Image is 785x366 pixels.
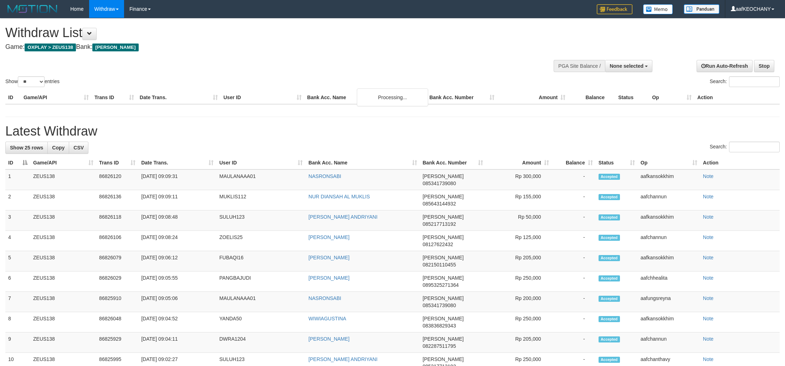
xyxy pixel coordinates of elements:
td: ZEUS138 [30,332,96,353]
td: [DATE] 09:09:31 [138,169,216,190]
td: Rp 300,000 [486,169,552,190]
button: None selected [605,60,652,72]
span: Copy 082287511795 to clipboard [423,343,456,349]
td: MUKLIS112 [216,190,306,210]
th: Trans ID: activate to sort column ascending [96,156,138,169]
td: ZEUS138 [30,169,96,190]
td: ZOELIS25 [216,231,306,251]
span: [PERSON_NAME] [92,44,138,51]
td: ZEUS138 [30,312,96,332]
td: MAULANAAA01 [216,169,306,190]
span: Accepted [599,357,620,363]
span: [PERSON_NAME] [423,336,464,342]
th: Amount: activate to sort column ascending [486,156,552,169]
a: Show 25 rows [5,142,48,154]
span: Accepted [599,316,620,322]
span: Accepted [599,255,620,261]
a: Note [703,173,714,179]
td: 86826118 [96,210,138,231]
td: 9 [5,332,30,353]
td: SULUH123 [216,210,306,231]
th: Game/API [21,91,92,104]
span: Show 25 rows [10,145,43,151]
span: [PERSON_NAME] [423,173,464,179]
a: Note [703,194,714,199]
th: Status [615,91,649,104]
a: NUR DIANSAH AL MUKLIS [308,194,370,199]
span: Copy 085341739080 to clipboard [423,303,456,308]
div: PGA Site Balance / [554,60,605,72]
th: Action [700,156,780,169]
span: CSV [73,145,84,151]
span: [PERSON_NAME] [423,214,464,220]
td: aafkansokkhim [638,210,700,231]
a: Note [703,356,714,362]
td: [DATE] 09:05:55 [138,271,216,292]
span: Copy 083836829343 to clipboard [423,323,456,329]
td: [DATE] 09:08:24 [138,231,216,251]
span: [PERSON_NAME] [423,194,464,199]
span: Accepted [599,275,620,281]
td: - [552,312,596,332]
th: Bank Acc. Number: activate to sort column ascending [420,156,486,169]
a: Note [703,336,714,342]
th: Op: activate to sort column ascending [638,156,700,169]
td: aafungsreyna [638,292,700,312]
span: [PERSON_NAME] [423,316,464,321]
th: Action [694,91,780,104]
div: Processing... [357,88,428,106]
a: Note [703,295,714,301]
td: 86825910 [96,292,138,312]
th: Op [649,91,694,104]
td: MAULANAAA01 [216,292,306,312]
td: 86826029 [96,271,138,292]
span: Copy 085341739080 to clipboard [423,181,456,186]
td: [DATE] 09:04:11 [138,332,216,353]
th: Status: activate to sort column ascending [596,156,638,169]
td: 86826120 [96,169,138,190]
td: aafchhealita [638,271,700,292]
td: 5 [5,251,30,271]
td: 1 [5,169,30,190]
a: NASRONSABI [308,173,341,179]
h1: Latest Withdraw [5,124,780,138]
th: User ID [221,91,304,104]
a: WIWIAGUSTINA [308,316,346,321]
a: Run Auto-Refresh [697,60,753,72]
span: Accepted [599,235,620,241]
td: ZEUS138 [30,292,96,312]
span: Accepted [599,214,620,220]
span: Accepted [599,194,620,200]
td: aafchannun [638,190,700,210]
span: Accepted [599,296,620,302]
img: Feedback.jpg [597,4,632,14]
span: Copy 0895325271364 to clipboard [423,282,459,288]
span: Copy [52,145,65,151]
th: ID [5,91,21,104]
td: aafkansokkhim [638,251,700,271]
th: ID: activate to sort column descending [5,156,30,169]
th: Date Trans.: activate to sort column ascending [138,156,216,169]
td: Rp 200,000 [486,292,552,312]
th: Bank Acc. Name [304,91,427,104]
a: [PERSON_NAME] [308,336,349,342]
th: Balance: activate to sort column ascending [552,156,596,169]
td: 7 [5,292,30,312]
img: panduan.png [684,4,719,14]
span: Accepted [599,174,620,180]
td: [DATE] 09:09:11 [138,190,216,210]
img: Button%20Memo.svg [643,4,673,14]
td: Rp 205,000 [486,332,552,353]
td: FUBAQI16 [216,251,306,271]
td: - [552,271,596,292]
a: Copy [47,142,69,154]
a: [PERSON_NAME] [308,234,349,240]
a: Note [703,255,714,260]
td: 2 [5,190,30,210]
th: Trans ID [92,91,137,104]
td: ZEUS138 [30,251,96,271]
label: Show entries [5,76,60,87]
td: - [552,251,596,271]
span: [PERSON_NAME] [423,295,464,301]
td: PANGBAJUDI [216,271,306,292]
